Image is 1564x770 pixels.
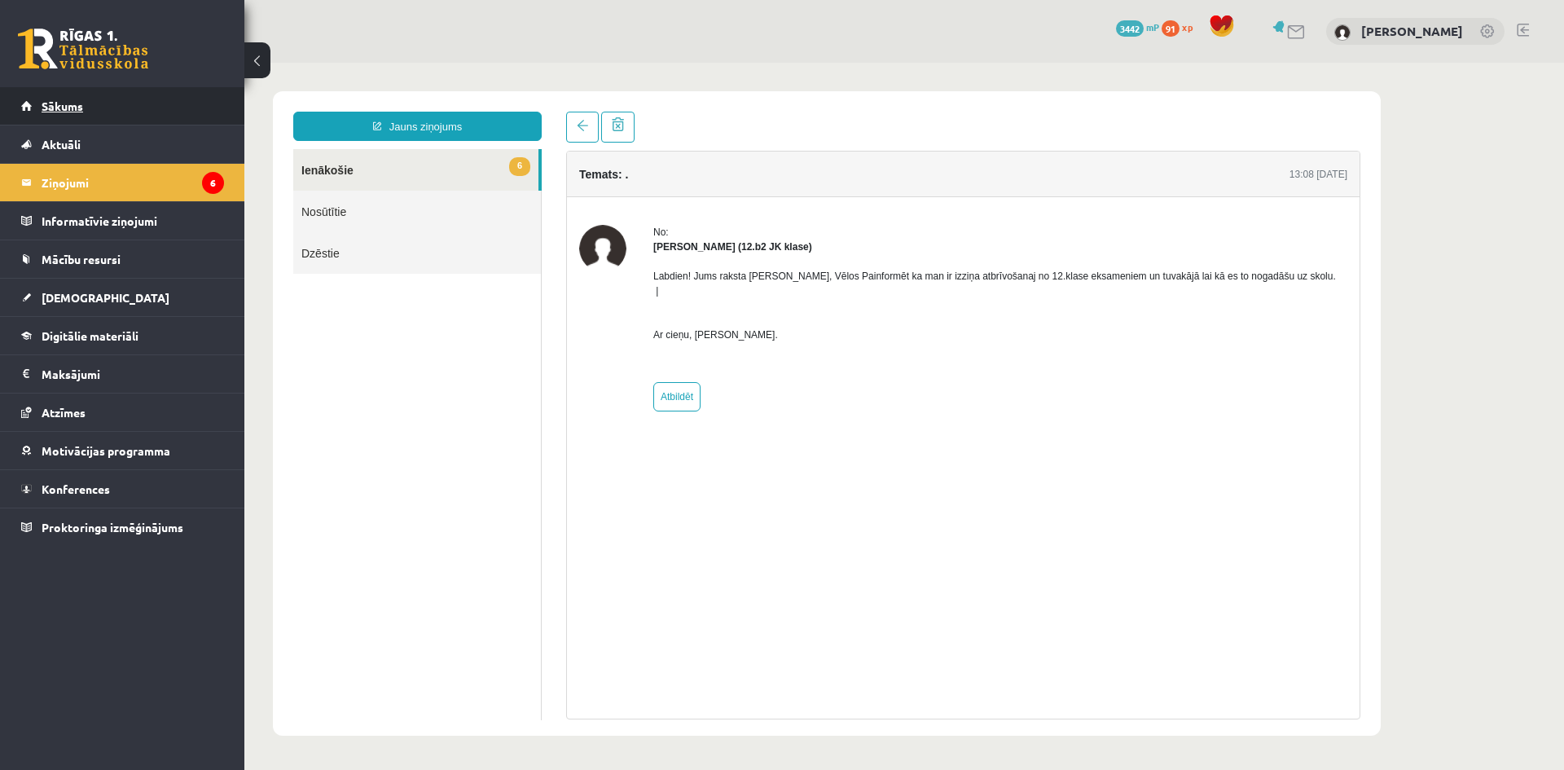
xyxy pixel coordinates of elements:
span: Aktuāli [42,137,81,152]
a: Konferences [21,470,224,508]
a: Ziņojumi6 [21,164,224,201]
span: xp [1182,20,1193,33]
i: 6 [202,172,224,194]
legend: Informatīvie ziņojumi [42,202,224,240]
span: Motivācijas programma [42,443,170,458]
a: Rīgas 1. Tālmācības vidusskola [18,29,148,69]
a: 91 xp [1162,20,1201,33]
h4: Temats: . [335,105,384,118]
a: Atzīmes [21,394,224,431]
a: 6Ienākošie [49,86,294,128]
p: Labdien! Jums raksta [PERSON_NAME], Vēlos Painformēt ka man ir izziņa atbrīvošanaj no 12.klase ek... [409,206,1103,279]
legend: Maksājumi [42,355,224,393]
a: Informatīvie ziņojumi [21,202,224,240]
span: Proktoringa izmēģinājums [42,520,183,535]
a: Sākums [21,87,224,125]
a: Maksājumi [21,355,224,393]
a: Aktuāli [21,125,224,163]
a: Dzēstie [49,169,297,211]
div: 13:08 [DATE] [1045,104,1103,119]
legend: Ziņojumi [42,164,224,201]
div: No: [409,162,1103,177]
a: Proktoringa izmēģinājums [21,508,224,546]
strong: [PERSON_NAME] (12.b2 JK klase) [409,178,568,190]
span: Digitālie materiāli [42,328,138,343]
img: Leons Laikovskis [335,162,382,209]
a: [DEMOGRAPHIC_DATA] [21,279,224,316]
a: Nosūtītie [49,128,297,169]
span: Sākums [42,99,83,113]
span: [DEMOGRAPHIC_DATA] [42,290,169,305]
span: mP [1146,20,1159,33]
img: Sigurds Kozlovskis [1334,24,1351,41]
span: Atzīmes [42,405,86,420]
a: 3442 mP [1116,20,1159,33]
a: [PERSON_NAME] [1361,23,1463,39]
a: Mācību resursi [21,240,224,278]
a: Atbildēt [409,319,456,349]
span: 6 [265,95,286,113]
span: 91 [1162,20,1180,37]
span: Mācību resursi [42,252,121,266]
span: 3442 [1116,20,1144,37]
a: Motivācijas programma [21,432,224,469]
span: Konferences [42,482,110,496]
a: Digitālie materiāli [21,317,224,354]
a: Jauns ziņojums [49,49,297,78]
